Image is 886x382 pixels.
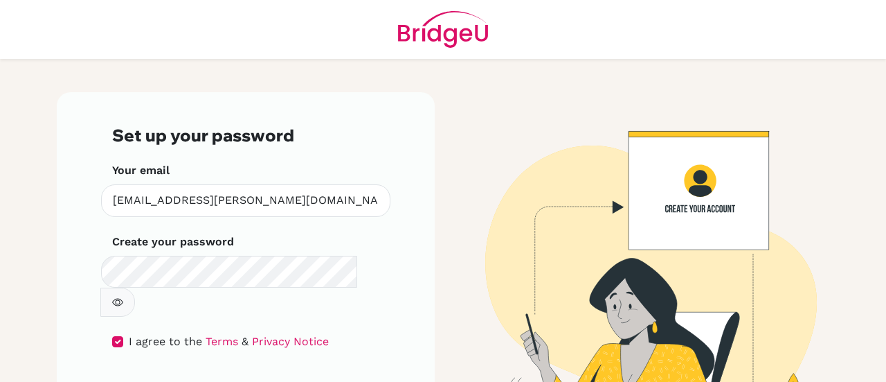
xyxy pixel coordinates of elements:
[129,335,202,348] span: I agree to the
[112,234,234,250] label: Create your password
[112,162,170,179] label: Your email
[206,335,238,348] a: Terms
[101,184,390,217] input: Insert your email*
[112,125,379,146] h3: Set up your password
[242,335,248,348] span: &
[252,335,329,348] a: Privacy Notice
